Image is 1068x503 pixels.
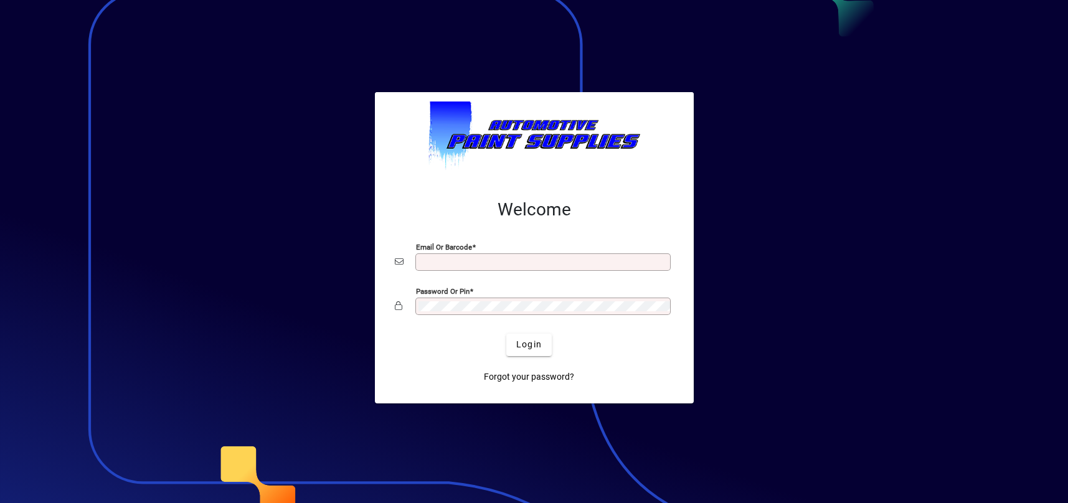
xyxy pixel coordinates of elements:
[516,338,542,351] span: Login
[416,242,472,251] mat-label: Email or Barcode
[395,199,674,220] h2: Welcome
[484,370,574,383] span: Forgot your password?
[479,366,579,388] a: Forgot your password?
[416,286,470,295] mat-label: Password or Pin
[506,334,552,356] button: Login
